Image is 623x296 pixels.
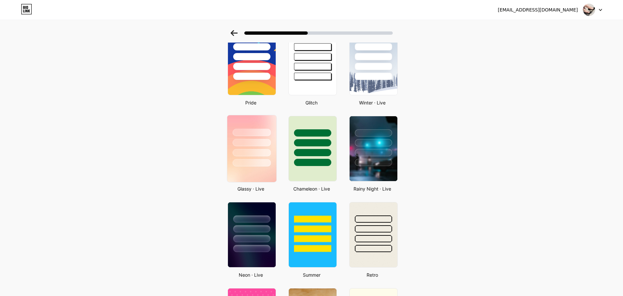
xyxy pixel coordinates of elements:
div: Glassy · Live [226,185,276,192]
div: Chameleon · Live [286,185,337,192]
div: Pride [226,99,276,106]
div: Retro [347,271,398,278]
img: glassmorphism.jpg [227,115,276,182]
div: Glitch [286,99,337,106]
img: honeydarlingxox [583,4,595,16]
div: Winter · Live [347,99,398,106]
div: [EMAIL_ADDRESS][DOMAIN_NAME] [498,7,578,13]
div: Summer [286,271,337,278]
div: Rainy Night · Live [347,185,398,192]
div: Neon · Live [226,271,276,278]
